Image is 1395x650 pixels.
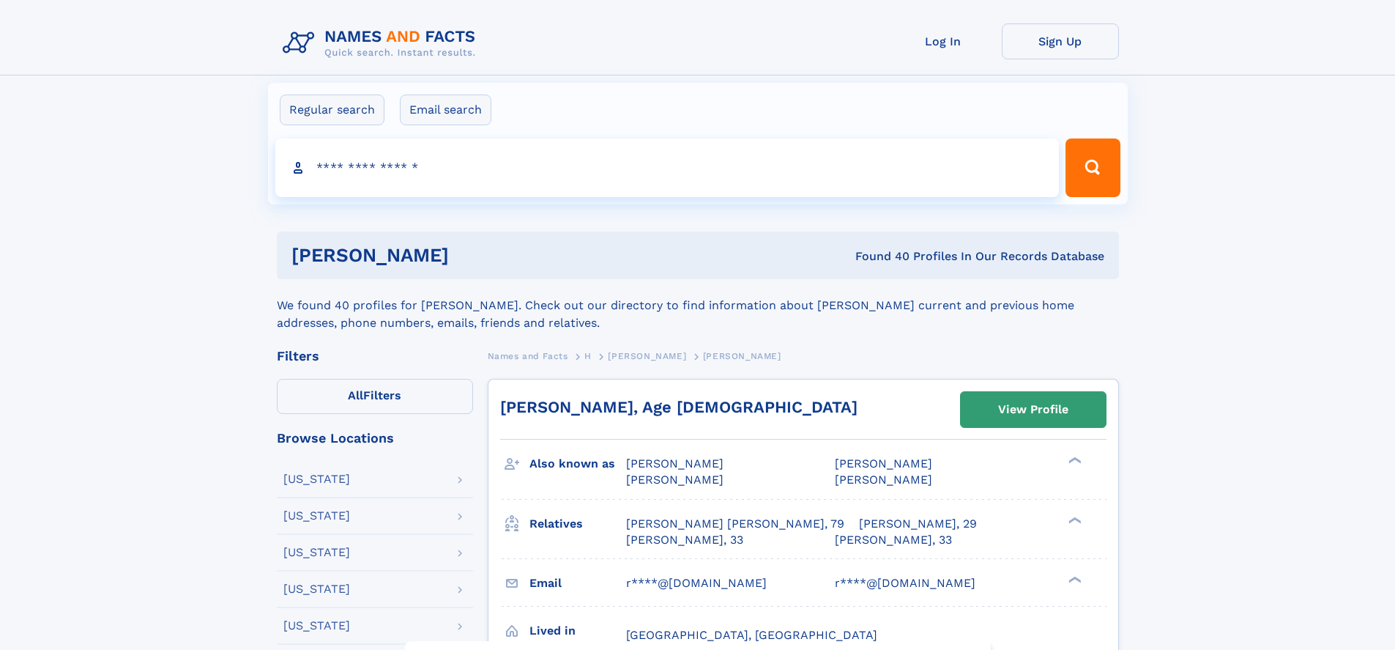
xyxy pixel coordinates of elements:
[277,23,488,63] img: Logo Names and Facts
[584,351,592,361] span: H
[277,279,1119,332] div: We found 40 profiles for [PERSON_NAME]. Check out our directory to find information about [PERSON...
[283,583,350,595] div: [US_STATE]
[626,473,723,487] span: [PERSON_NAME]
[835,457,932,470] span: [PERSON_NAME]
[529,618,626,643] h3: Lived in
[835,532,952,548] a: [PERSON_NAME], 33
[608,347,686,365] a: [PERSON_NAME]
[488,347,568,365] a: Names and Facts
[885,23,1002,59] a: Log In
[500,398,858,416] a: [PERSON_NAME], Age [DEMOGRAPHIC_DATA]
[277,432,473,445] div: Browse Locations
[291,246,652,265] h1: [PERSON_NAME]
[1065,456,1082,465] div: ❯
[280,95,384,125] label: Regular search
[608,351,686,361] span: [PERSON_NAME]
[626,532,743,548] a: [PERSON_NAME], 33
[1065,515,1082,525] div: ❯
[277,379,473,414] label: Filters
[835,473,932,487] span: [PERSON_NAME]
[703,351,781,361] span: [PERSON_NAME]
[348,388,363,402] span: All
[283,473,350,485] div: [US_STATE]
[626,628,877,642] span: [GEOGRAPHIC_DATA], [GEOGRAPHIC_DATA]
[529,511,626,536] h3: Relatives
[1065,139,1120,197] button: Search Button
[584,347,592,365] a: H
[283,547,350,558] div: [US_STATE]
[275,139,1060,197] input: search input
[961,392,1106,427] a: View Profile
[652,248,1104,265] div: Found 40 Profiles In Our Records Database
[1065,575,1082,584] div: ❯
[1002,23,1119,59] a: Sign Up
[283,620,350,632] div: [US_STATE]
[859,516,977,532] a: [PERSON_NAME], 29
[998,393,1068,426] div: View Profile
[283,510,350,522] div: [US_STATE]
[626,457,723,470] span: [PERSON_NAME]
[400,95,491,125] label: Email search
[626,516,844,532] a: [PERSON_NAME] [PERSON_NAME], 79
[529,451,626,476] h3: Also known as
[277,350,473,363] div: Filters
[529,571,626,596] h3: Email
